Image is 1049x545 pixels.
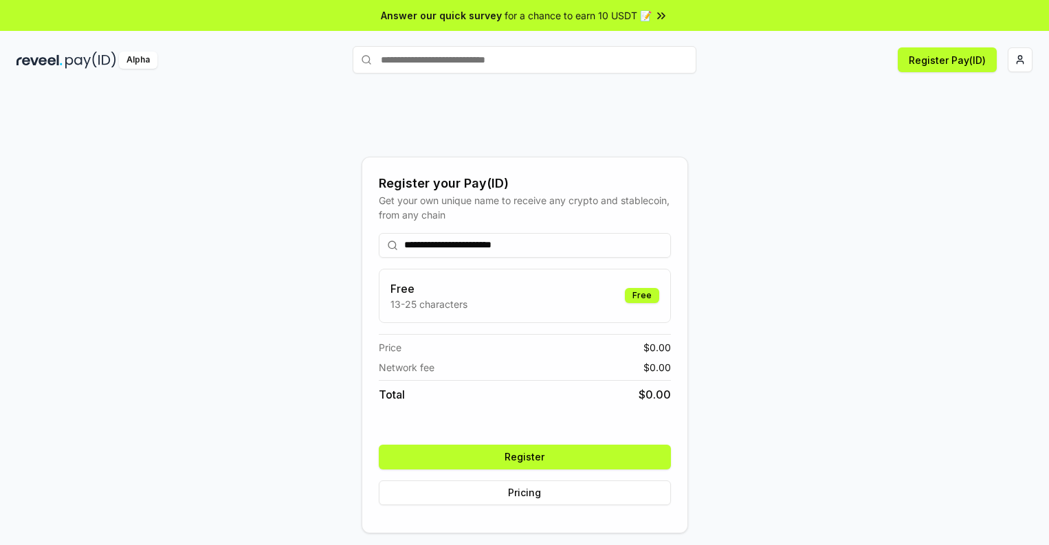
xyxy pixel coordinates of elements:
[390,297,467,311] p: 13-25 characters
[16,52,63,69] img: reveel_dark
[65,52,116,69] img: pay_id
[639,386,671,403] span: $ 0.00
[379,193,671,222] div: Get your own unique name to receive any crypto and stablecoin, from any chain
[379,445,671,469] button: Register
[119,52,157,69] div: Alpha
[643,340,671,355] span: $ 0.00
[379,174,671,193] div: Register your Pay(ID)
[505,8,652,23] span: for a chance to earn 10 USDT 📝
[381,8,502,23] span: Answer our quick survey
[643,360,671,375] span: $ 0.00
[379,480,671,505] button: Pricing
[625,288,659,303] div: Free
[379,360,434,375] span: Network fee
[379,340,401,355] span: Price
[379,386,405,403] span: Total
[898,47,997,72] button: Register Pay(ID)
[390,280,467,297] h3: Free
